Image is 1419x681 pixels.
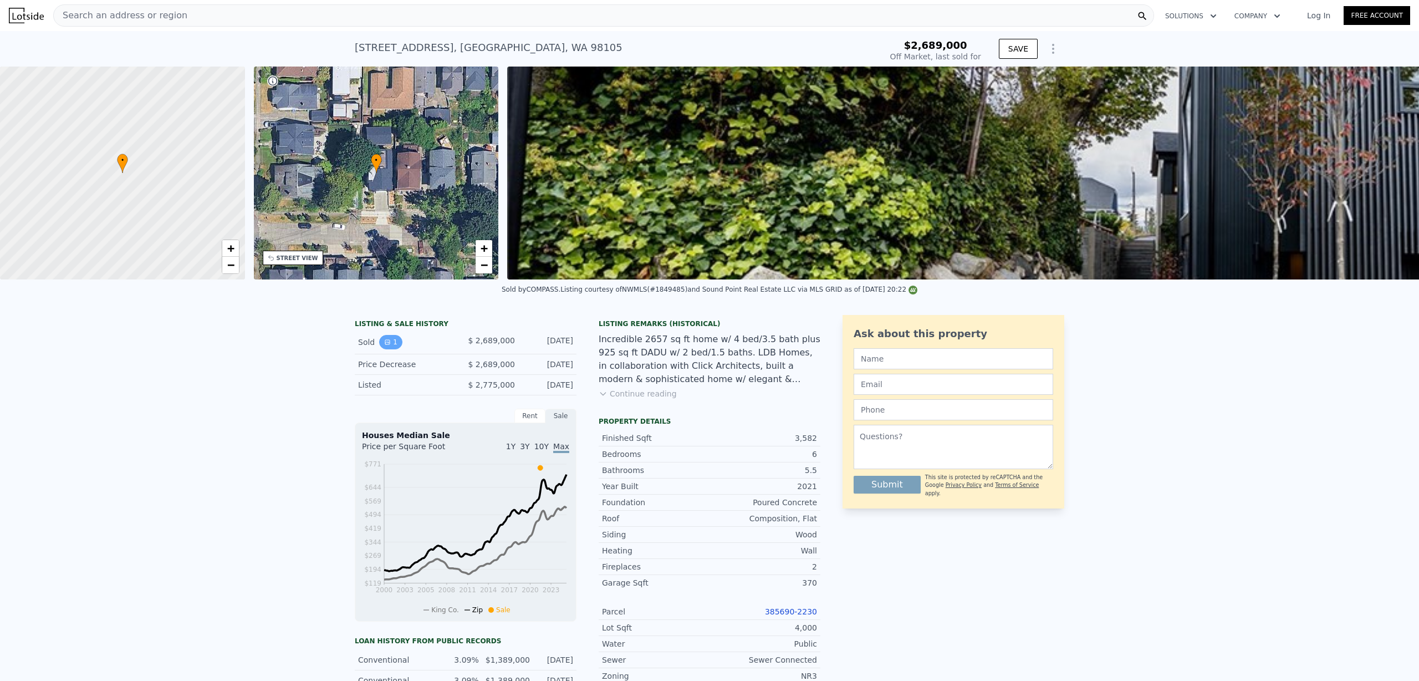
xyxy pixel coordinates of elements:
[602,449,709,460] div: Bedrooms
[9,8,44,23] img: Lotside
[355,637,576,646] div: Loan history from public records
[602,529,709,540] div: Siding
[765,607,817,616] a: 385690-2230
[854,326,1053,342] div: Ask about this property
[355,319,576,331] div: LISTING & SALE HISTORY
[854,476,921,494] button: Submit
[379,335,402,349] button: View historical data
[1294,10,1344,21] a: Log In
[364,552,381,560] tspan: $269
[999,39,1038,59] button: SAVE
[1156,6,1226,26] button: Solutions
[602,465,709,476] div: Bathrooms
[543,586,560,594] tspan: 2023
[709,622,817,633] div: 4,000
[481,241,488,255] span: +
[277,254,318,262] div: STREET VIEW
[535,654,573,665] div: [DATE]
[227,258,234,272] span: −
[709,577,817,588] div: 370
[54,9,187,22] span: Search an address or region
[222,257,239,273] a: Zoom out
[520,442,529,451] span: 3Y
[545,409,576,423] div: Sale
[364,580,381,587] tspan: $119
[371,154,382,173] div: •
[560,286,917,293] div: Listing courtesy of NWMLS (#1849485) and Sound Point Real Estate LLC via MLS GRID as of [DATE] 20:22
[709,561,817,572] div: 2
[602,638,709,649] div: Water
[514,409,545,423] div: Rent
[362,441,466,459] div: Price per Square Foot
[364,511,381,519] tspan: $494
[709,654,817,665] div: Sewer Connected
[459,586,476,594] tspan: 2011
[602,577,709,588] div: Garage Sqft
[117,154,128,173] div: •
[222,240,239,257] a: Zoom in
[995,482,1039,488] a: Terms of Service
[709,497,817,508] div: Poured Concrete
[709,449,817,460] div: 6
[709,465,817,476] div: 5.5
[709,513,817,524] div: Composition, Flat
[709,481,817,492] div: 2021
[1226,6,1289,26] button: Company
[602,545,709,556] div: Heating
[117,155,128,165] span: •
[371,155,382,165] span: •
[553,442,569,453] span: Max
[358,654,434,665] div: Conventional
[854,399,1053,420] input: Phone
[468,360,515,369] span: $ 2,689,000
[709,638,817,649] div: Public
[709,545,817,556] div: Wall
[602,654,709,665] div: Sewer
[904,39,967,51] span: $2,689,000
[472,606,483,614] span: Zip
[364,538,381,546] tspan: $344
[524,335,573,349] div: [DATE]
[1042,38,1064,60] button: Show Options
[534,442,549,451] span: 10Y
[1344,6,1410,25] a: Free Account
[854,374,1053,395] input: Email
[709,433,817,444] div: 3,582
[506,442,515,451] span: 1Y
[908,286,917,294] img: NWMLS Logo
[355,40,622,55] div: [STREET_ADDRESS] , [GEOGRAPHIC_DATA] , WA 98105
[227,241,234,255] span: +
[486,654,529,665] div: $1,389,000
[502,286,560,293] div: Sold by COMPASS .
[468,380,515,389] span: $ 2,775,000
[602,513,709,524] div: Roof
[709,529,817,540] div: Wood
[496,606,511,614] span: Sale
[599,319,820,328] div: Listing Remarks (Historical)
[396,586,414,594] tspan: 2003
[438,586,456,594] tspan: 2008
[476,240,492,257] a: Zoom in
[468,336,515,345] span: $ 2,689,000
[364,460,381,468] tspan: $771
[890,51,981,62] div: Off Market, last sold for
[522,586,539,594] tspan: 2020
[946,482,982,488] a: Privacy Policy
[602,606,709,617] div: Parcel
[602,561,709,572] div: Fireplaces
[431,606,459,614] span: King Co.
[524,379,573,390] div: [DATE]
[599,388,677,399] button: Continue reading
[476,257,492,273] a: Zoom out
[599,333,820,386] div: Incredible 2657 sq ft home w/ 4 bed/3.5 bath plus 925 sq ft DADU w/ 2 bed/1.5 baths. LDB Homes, i...
[358,335,457,349] div: Sold
[854,348,1053,369] input: Name
[602,481,709,492] div: Year Built
[358,359,457,370] div: Price Decrease
[602,433,709,444] div: Finished Sqft
[364,525,381,532] tspan: $419
[417,586,435,594] tspan: 2005
[599,417,820,426] div: Property details
[362,430,569,441] div: Houses Median Sale
[364,497,381,505] tspan: $569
